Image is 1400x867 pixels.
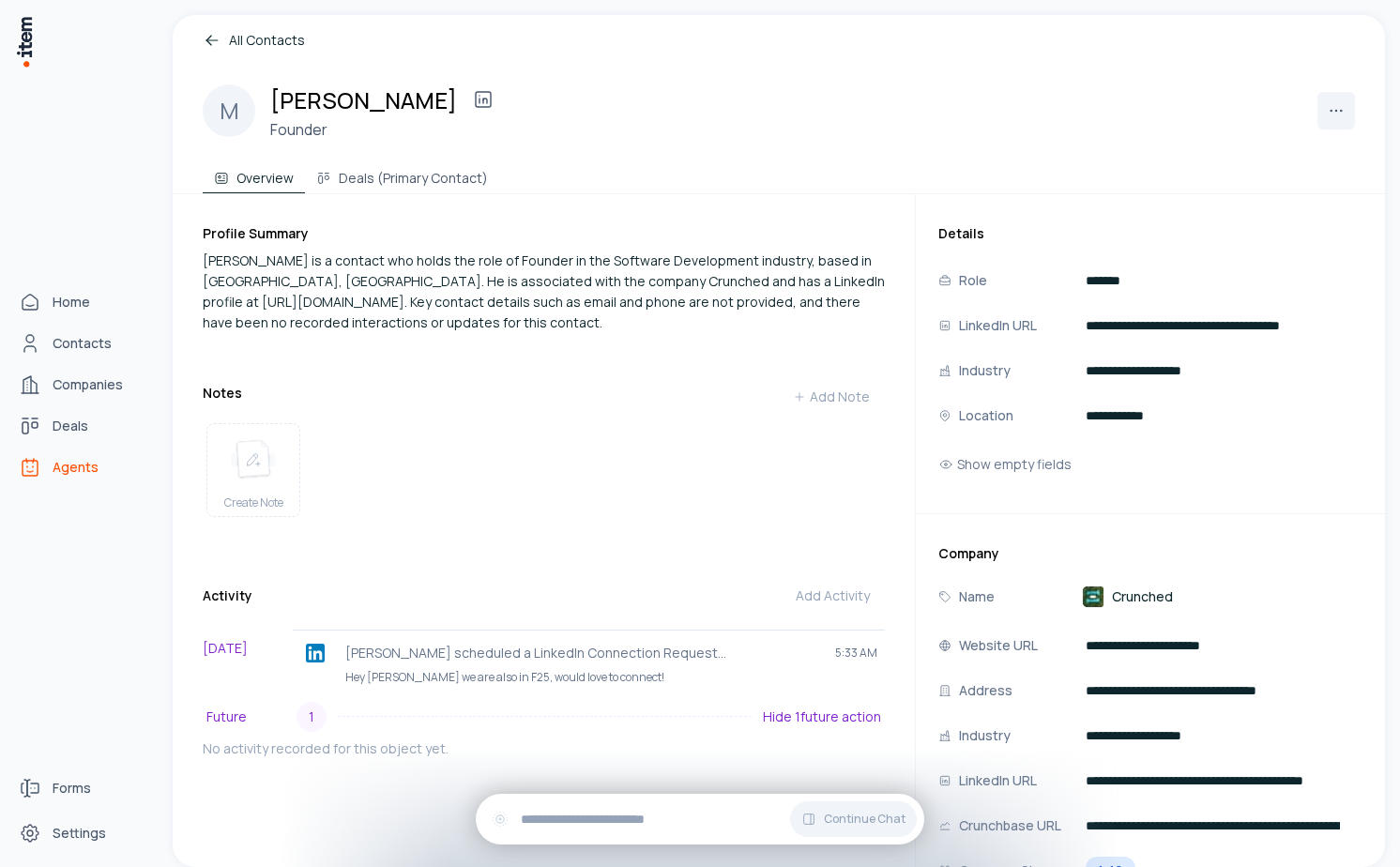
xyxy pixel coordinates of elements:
[11,283,154,321] a: Home
[959,770,1037,791] p: LinkedIn URL
[270,84,457,115] h2: [PERSON_NAME]
[938,544,1362,563] h3: Company
[763,707,881,726] p: Hide 1 future action
[11,769,154,807] a: Forms
[959,360,1011,381] p: Industry
[959,315,1037,336] p: LinkedIn URL
[959,270,987,291] p: Role
[11,407,154,445] a: deals
[11,814,154,852] a: Settings
[345,644,820,662] p: [PERSON_NAME] scheduled a LinkedIn Connection Request to
[824,812,905,827] span: Continue Chat
[203,694,885,739] button: Future1Hide 1future action
[1112,587,1173,606] span: Crunched
[297,702,327,732] div: 1
[203,30,1355,51] a: All Contacts
[203,630,293,694] div: [DATE]
[203,739,885,758] p: No activity recorded for this object yet.
[306,644,325,662] img: linkedin logo
[959,680,1012,701] p: Address
[781,577,885,615] button: Add Activity
[793,388,870,406] div: Add Note
[11,449,154,486] a: Agents
[270,118,502,141] h3: Founder
[53,293,90,312] span: Home
[231,439,276,480] img: create note
[53,334,112,353] span: Contacts
[11,366,154,403] a: Companies
[203,251,885,333] div: [PERSON_NAME] is a contact who holds the role of Founder in the Software Development industry, ba...
[938,446,1072,483] button: Show empty fields
[53,375,123,394] span: Companies
[203,384,242,403] h3: Notes
[305,156,499,193] button: Deals (Primary Contact)
[959,586,995,607] p: Name
[53,824,106,843] span: Settings
[224,495,283,510] span: Create Note
[835,646,877,661] span: 5:33 AM
[1082,586,1104,608] img: Crunched
[206,423,300,517] button: create noteCreate Note
[778,378,885,416] button: Add Note
[790,801,917,837] button: Continue Chat
[53,779,91,798] span: Forms
[1082,586,1173,608] a: Crunched
[345,668,877,687] p: Hey [PERSON_NAME] we are also in F25, would love to connect!
[959,815,1061,836] p: Crunchbase URL
[203,156,305,193] button: Overview
[476,794,924,844] div: Continue Chat
[203,586,252,605] h3: Activity
[11,325,154,362] a: Contacts
[53,458,99,477] span: Agents
[203,84,255,137] div: M
[938,224,1362,243] h3: Details
[206,707,297,727] p: Future
[1317,92,1355,129] button: More actions
[15,15,34,68] img: Item Brain Logo
[203,224,885,243] h3: Profile Summary
[959,635,1038,656] p: Website URL
[959,725,1011,746] p: Industry
[959,405,1013,426] p: Location
[53,417,88,435] span: Deals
